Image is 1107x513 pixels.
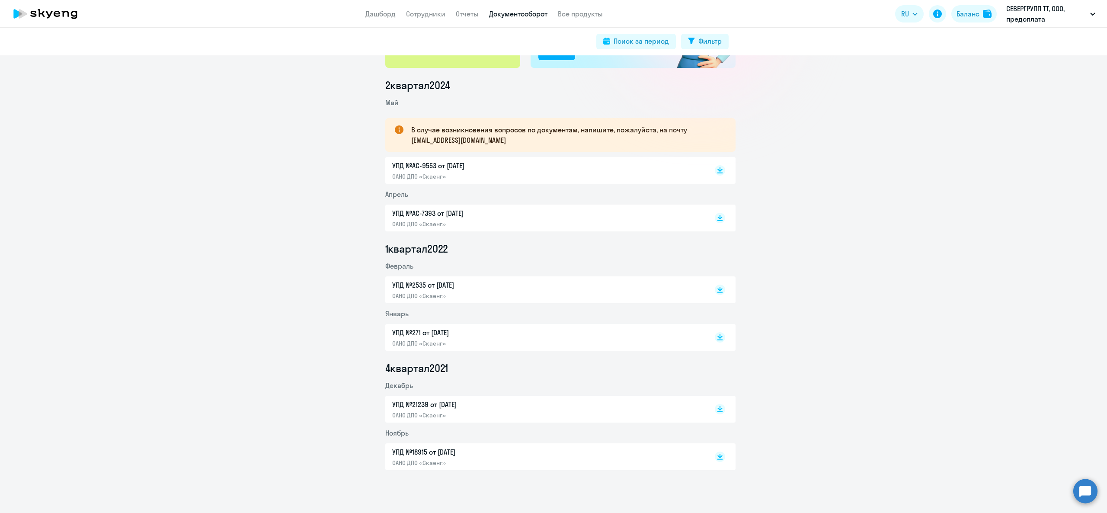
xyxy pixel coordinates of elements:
div: Фильтр [698,36,722,46]
p: ОАНО ДПО «Скаенг» [392,292,574,300]
a: УПД №18915 от [DATE]ОАНО ДПО «Скаенг» [392,447,697,467]
p: УПД №18915 от [DATE] [392,447,574,457]
button: Поиск за период [596,34,676,49]
span: Январь [385,309,409,318]
p: ОАНО ДПО «Скаенг» [392,220,574,228]
span: RU [901,9,909,19]
a: Сотрудники [406,10,445,18]
button: СЕВЕРГРУПП ТТ, ООО, предоплата [1002,3,1100,24]
a: Дашборд [365,10,396,18]
p: УПД №AC-7393 от [DATE] [392,208,574,218]
li: 2 квартал 2024 [385,78,736,92]
p: УПД №AC-9553 от [DATE] [392,160,574,171]
p: УПД №271 от [DATE] [392,327,574,338]
span: Май [385,98,399,107]
p: ОАНО ДПО «Скаенг» [392,411,574,419]
p: ОАНО ДПО «Скаенг» [392,173,574,180]
p: УПД №21239 от [DATE] [392,399,574,410]
li: 4 квартал 2021 [385,361,736,375]
div: Поиск за период [614,36,669,46]
span: Февраль [385,262,413,270]
p: ОАНО ДПО «Скаенг» [392,459,574,467]
a: УПД №AC-7393 от [DATE]ОАНО ДПО «Скаенг» [392,208,697,228]
a: УПД №21239 от [DATE]ОАНО ДПО «Скаенг» [392,399,697,419]
img: balance [983,10,992,18]
button: Фильтр [681,34,729,49]
p: СЕВЕРГРУПП ТТ, ООО, предоплата [1006,3,1087,24]
a: Отчеты [456,10,479,18]
a: УПД №271 от [DATE]ОАНО ДПО «Скаенг» [392,327,697,347]
div: Баланс [957,9,979,19]
a: УПД №AC-9553 от [DATE]ОАНО ДПО «Скаенг» [392,160,697,180]
p: В случае возникновения вопросов по документам, напишите, пожалуйста, на почту [EMAIL_ADDRESS][DOM... [411,125,720,145]
p: ОАНО ДПО «Скаенг» [392,340,574,347]
p: УПД №2535 от [DATE] [392,280,574,290]
button: RU [895,5,924,22]
button: Балансbalance [951,5,997,22]
li: 1 квартал 2022 [385,242,736,256]
a: Все продукты [558,10,603,18]
a: УПД №2535 от [DATE]ОАНО ДПО «Скаенг» [392,280,697,300]
span: Декабрь [385,381,413,390]
a: Документооборот [489,10,547,18]
span: Апрель [385,190,408,199]
span: Ноябрь [385,429,409,437]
